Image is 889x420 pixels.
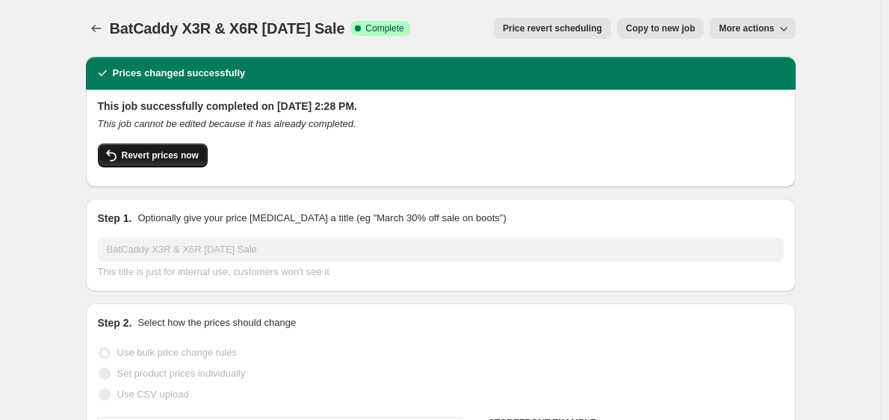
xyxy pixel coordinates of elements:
button: More actions [710,18,795,39]
h2: Step 1. [98,211,132,226]
span: Use bulk price change rules [117,347,237,358]
span: Set product prices individually [117,368,246,379]
h2: This job successfully completed on [DATE] 2:28 PM. [98,99,784,114]
h2: Prices changed successfully [113,66,246,81]
p: Select how the prices should change [137,315,296,330]
button: Price revert scheduling [494,18,611,39]
button: Revert prices now [98,143,208,167]
span: More actions [719,22,774,34]
p: Optionally give your price [MEDICAL_DATA] a title (eg "March 30% off sale on boots") [137,211,506,226]
button: Price change jobs [86,18,107,39]
input: 30% off holiday sale [98,238,784,262]
button: Copy to new job [617,18,704,39]
span: Revert prices now [122,149,199,161]
span: Copy to new job [626,22,696,34]
span: Price revert scheduling [503,22,602,34]
span: BatCaddy X3R & X6R [DATE] Sale [110,20,345,37]
span: Complete [365,22,403,34]
h2: Step 2. [98,315,132,330]
span: Use CSV upload [117,389,189,400]
span: This title is just for internal use, customers won't see it [98,266,329,277]
i: This job cannot be edited because it has already completed. [98,118,356,129]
